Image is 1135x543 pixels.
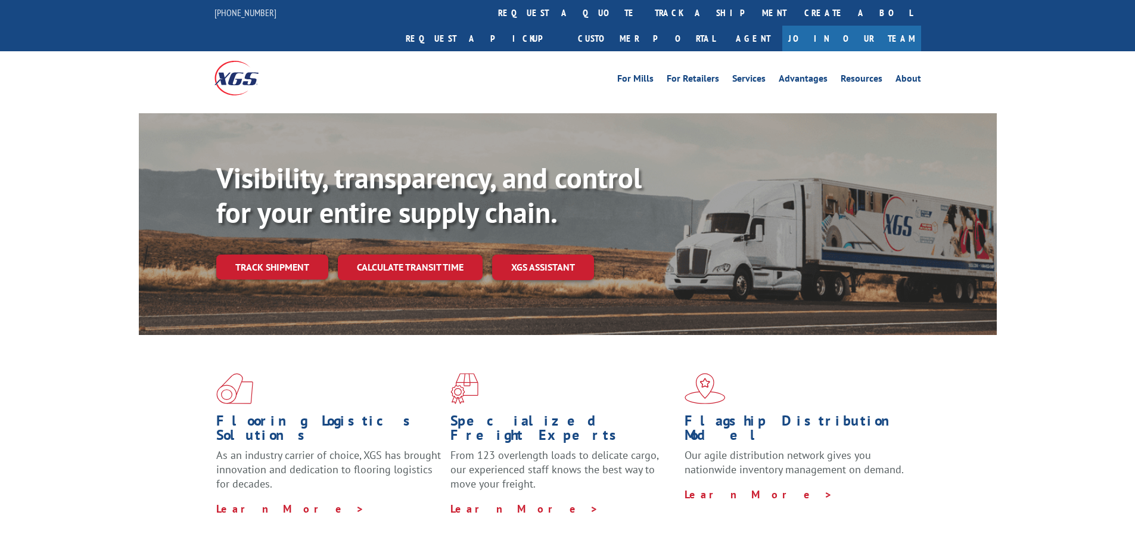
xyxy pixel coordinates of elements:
a: [PHONE_NUMBER] [214,7,276,18]
a: Learn More > [685,488,833,501]
h1: Flooring Logistics Solutions [216,414,441,448]
a: XGS ASSISTANT [492,255,594,280]
img: xgs-icon-flagship-distribution-model-red [685,373,726,404]
h1: Flagship Distribution Model [685,414,910,448]
a: Calculate transit time [338,255,483,280]
span: As an industry carrier of choice, XGS has brought innovation and dedication to flooring logistics... [216,448,441,491]
span: Our agile distribution network gives you nationwide inventory management on demand. [685,448,904,476]
a: Join Our Team [782,26,921,51]
p: From 123 overlength loads to delicate cargo, our experienced staff knows the best way to move you... [450,448,676,501]
a: For Mills [617,74,654,87]
h1: Specialized Freight Experts [450,414,676,448]
a: For Retailers [667,74,719,87]
a: Customer Portal [569,26,724,51]
a: Request a pickup [397,26,569,51]
a: Learn More > [216,502,365,516]
a: Services [732,74,766,87]
a: Resources [841,74,882,87]
b: Visibility, transparency, and control for your entire supply chain. [216,159,642,231]
a: Learn More > [450,502,599,516]
a: Track shipment [216,255,328,280]
a: Advantages [779,74,828,87]
img: xgs-icon-total-supply-chain-intelligence-red [216,373,253,404]
a: About [895,74,921,87]
img: xgs-icon-focused-on-flooring-red [450,373,478,404]
a: Agent [724,26,782,51]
